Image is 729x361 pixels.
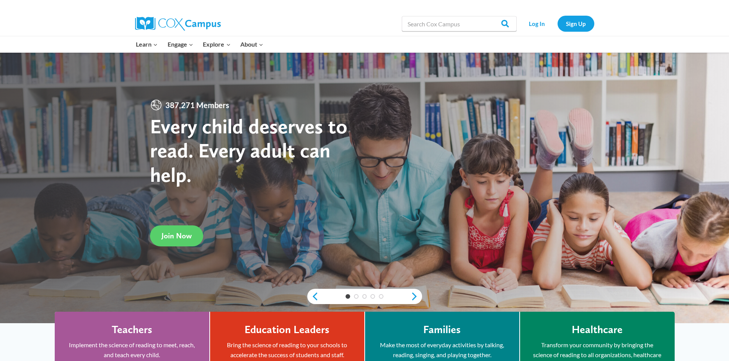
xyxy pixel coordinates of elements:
[307,292,319,301] a: previous
[370,294,375,299] a: 4
[136,39,158,49] span: Learn
[203,39,230,49] span: Explore
[222,340,353,359] p: Bring the science of reading to your schools to accelerate the success of students and staff.
[402,16,517,31] input: Search Cox Campus
[354,294,359,299] a: 2
[131,36,268,52] nav: Primary Navigation
[520,16,554,31] a: Log In
[135,17,221,31] img: Cox Campus
[346,294,350,299] a: 1
[572,323,623,336] h4: Healthcare
[150,114,347,187] strong: Every child deserves to read. Every adult can help.
[168,39,193,49] span: Engage
[112,323,152,336] h4: Teachers
[161,231,192,240] span: Join Now
[362,294,367,299] a: 3
[411,292,422,301] a: next
[240,39,263,49] span: About
[558,16,594,31] a: Sign Up
[307,289,422,304] div: content slider buttons
[423,323,461,336] h4: Families
[245,323,329,336] h4: Education Leaders
[379,294,383,299] a: 5
[520,16,594,31] nav: Secondary Navigation
[150,225,203,246] a: Join Now
[377,340,508,359] p: Make the most of everyday activities by talking, reading, singing, and playing together.
[66,340,198,359] p: Implement the science of reading to meet, reach, and teach every child.
[162,99,232,111] span: 387,271 Members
